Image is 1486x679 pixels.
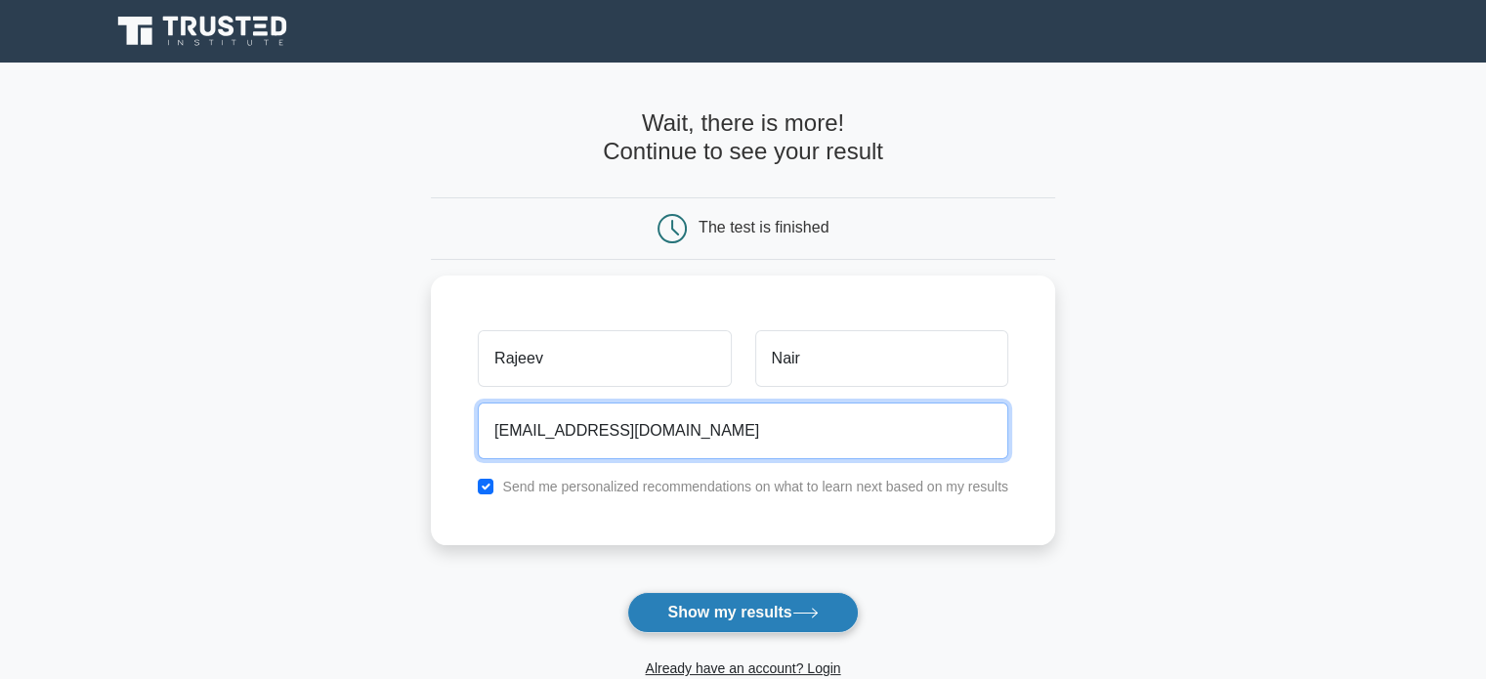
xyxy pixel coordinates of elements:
input: Email [478,403,1008,459]
input: Last name [755,330,1008,387]
div: The test is finished [699,219,828,235]
label: Send me personalized recommendations on what to learn next based on my results [502,479,1008,494]
h4: Wait, there is more! Continue to see your result [431,109,1055,166]
a: Already have an account? Login [645,660,840,676]
input: First name [478,330,731,387]
button: Show my results [627,592,858,633]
